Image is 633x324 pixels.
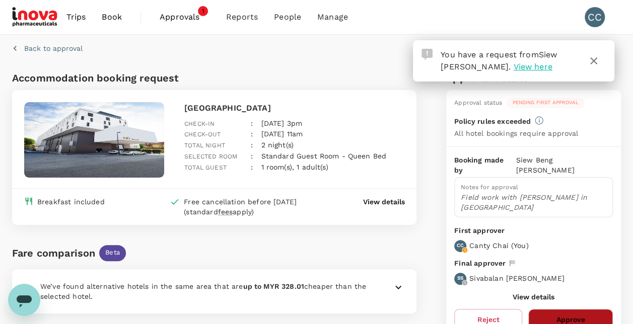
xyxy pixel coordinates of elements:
[184,164,227,171] span: Total guest
[160,11,210,23] span: Approvals
[12,70,213,86] h6: Accommodation booking request
[37,197,105,207] div: Breakfast included
[261,151,386,161] p: Standard Guest Room - Queen Bed
[454,128,578,138] p: All hotel bookings require approval
[454,155,516,175] p: Booking made by
[243,132,253,151] div: :
[12,6,58,28] img: iNova Pharmaceuticals
[243,110,253,129] div: :
[469,273,564,283] p: Sivabalan [PERSON_NAME]
[585,7,605,27] div: CC
[24,102,164,178] img: hotel
[513,293,554,301] button: View details
[99,248,126,258] span: Beta
[457,275,463,282] p: SS
[226,11,258,23] span: Reports
[261,118,302,128] p: [DATE] 3pm
[274,11,301,23] span: People
[261,162,328,172] p: 1 room(s), 1 adult(s)
[66,11,86,23] span: Trips
[454,258,506,269] p: Final approver
[454,225,613,236] p: First approver
[469,240,528,251] p: Canty Chai ( You )
[12,245,95,261] div: Fare comparison
[363,197,404,207] button: View details
[184,197,323,217] div: Free cancellation before [DATE] (standard apply)
[317,11,348,23] span: Manage
[24,43,83,53] p: Back to approval
[184,102,404,114] p: [GEOGRAPHIC_DATA]
[243,143,253,162] div: :
[441,50,557,71] span: You have a request from .
[12,43,83,53] button: Back to approval
[184,131,221,138] span: Check-out
[261,129,303,139] p: [DATE] 11am
[461,192,606,212] p: Field work with [PERSON_NAME] in [GEOGRAPHIC_DATA]
[243,121,253,140] div: :
[40,281,369,301] p: We’ve found alternative hotels in the same area that are cheaper than the selected hotel.
[513,62,552,71] span: View here
[102,11,122,23] span: Book
[457,242,464,249] p: CC
[184,120,215,127] span: Check-in
[261,140,294,150] p: 2 night(s)
[454,116,531,126] p: Policy rules exceeded
[8,284,40,316] iframe: Button to launch messaging window
[184,142,225,149] span: Total night
[461,184,518,191] span: Notes for approval
[243,154,253,173] div: :
[506,99,584,106] span: Pending first approval
[243,282,304,290] b: up to MYR 328.01
[516,155,613,175] p: Siew Beng [PERSON_NAME]
[184,153,237,160] span: Selected room
[454,98,502,108] div: Approval status
[218,208,233,216] span: fees
[421,49,433,60] img: Approval Request
[198,6,208,16] span: 1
